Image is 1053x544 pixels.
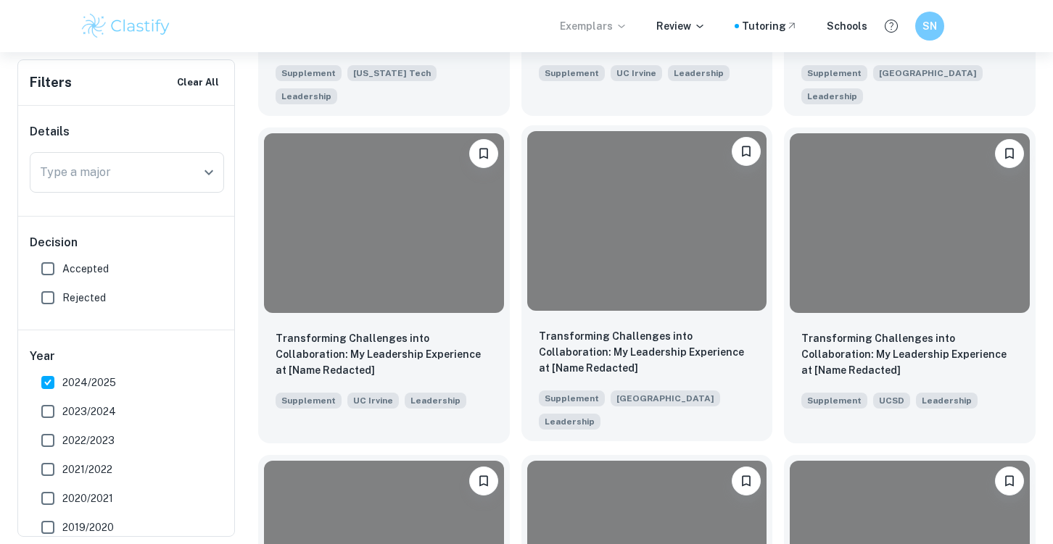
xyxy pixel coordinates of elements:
[560,18,627,34] p: Exemplars
[30,348,224,365] h6: Year
[62,403,116,419] span: 2023/2024
[656,18,706,34] p: Review
[469,466,498,495] button: Bookmark
[62,290,106,306] span: Rejected
[281,90,331,103] span: Leadership
[545,415,595,428] span: Leadership
[801,87,863,104] span: Describe an example of your leadership experience in which you have positively influenced others,...
[916,391,978,409] span: Describe an example of your leadership experience in which you have positively influenced others,...
[807,90,857,103] span: Leadership
[668,64,730,81] span: Describe an example of your leadership experience in which you have positively influenced others,...
[915,12,944,41] button: SN
[801,65,867,81] span: Supplement
[62,261,109,277] span: Accepted
[995,139,1024,168] button: Bookmark
[276,330,492,378] p: Transforming Challenges into Collaboration: My Leadership Experience at [Name Redacted]
[276,393,342,409] span: Supplement
[611,65,662,81] span: UC Irvine
[539,390,605,406] span: Supplement
[410,394,461,407] span: Leadership
[80,12,172,41] img: Clastify logo
[801,330,1018,378] p: Transforming Challenges into Collaboration: My Leadership Experience at [Name Redacted]
[784,127,1036,443] a: BookmarkTransforming Challenges into Collaboration: My Leadership Experience at [Name Redacted]Su...
[539,412,600,430] span: Describe an example of your leadership experience in which you have positively influenced others,...
[276,87,337,104] span: Share a time when you were most proud of yourself either as a role model or when you displayed yo...
[995,466,1024,495] button: Bookmark
[611,390,720,406] span: [GEOGRAPHIC_DATA]
[873,393,910,409] span: UCSD
[276,65,342,81] span: Supplement
[922,394,972,407] span: Leadership
[469,139,498,168] button: Bookmark
[173,72,223,93] button: Clear All
[732,466,761,495] button: Bookmark
[674,67,724,80] span: Leadership
[742,18,798,34] a: Tutoring
[801,393,867,409] span: Supplement
[62,461,112,477] span: 2021/2022
[405,391,466,409] span: Describe an example of your leadership experience in which you have positively influenced others,...
[539,328,756,376] p: Transforming Challenges into Collaboration: My Leadership Experience at [Name Redacted]
[827,18,867,34] a: Schools
[873,65,983,81] span: [GEOGRAPHIC_DATA]
[258,127,510,443] a: BookmarkTransforming Challenges into Collaboration: My Leadership Experience at [Name Redacted]Su...
[922,18,938,34] h6: SN
[30,72,72,93] h6: Filters
[62,519,114,535] span: 2019/2020
[347,393,399,409] span: UC Irvine
[539,65,605,81] span: Supplement
[30,234,224,251] h6: Decision
[732,137,761,166] button: Bookmark
[879,14,904,38] button: Help and Feedback
[347,65,437,81] span: [US_STATE] Tech
[62,374,116,390] span: 2024/2025
[199,162,219,183] button: Open
[521,127,773,443] a: BookmarkTransforming Challenges into Collaboration: My Leadership Experience at [Name Redacted]Su...
[62,432,115,448] span: 2022/2023
[62,490,113,506] span: 2020/2021
[30,123,224,141] h6: Details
